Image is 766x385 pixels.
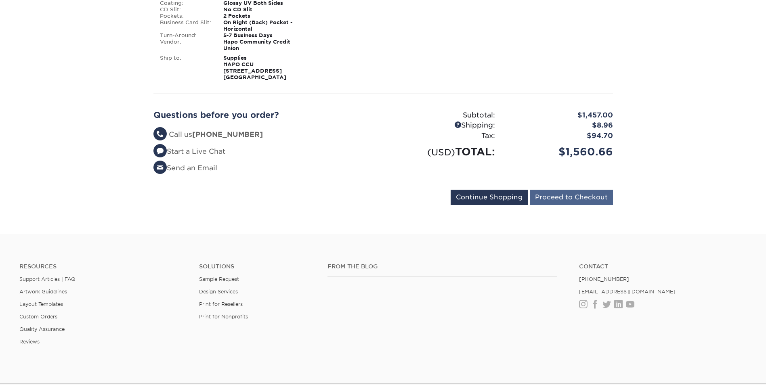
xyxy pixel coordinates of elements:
iframe: Google Customer Reviews [2,360,69,382]
a: Contact [579,263,747,270]
strong: [PHONE_NUMBER] [192,130,263,138]
a: Design Services [199,289,238,295]
small: (USD) [427,147,455,157]
div: 5-7 Business Days [217,32,306,39]
a: Layout Templates [19,301,63,307]
div: $94.70 [501,131,619,141]
div: Subtotal: [383,110,501,121]
a: Send an Email [153,164,217,172]
a: Print for Resellers [199,301,243,307]
div: No CD Slit [217,6,306,13]
li: Call us [153,130,377,140]
div: $1,560.66 [501,144,619,159]
a: Custom Orders [19,314,57,320]
a: Artwork Guidelines [19,289,67,295]
div: Shipping: [383,120,501,131]
a: Reviews [19,339,40,345]
div: Hapo Community Credit Union [217,39,306,52]
div: 2 Pockets [217,13,306,19]
div: TOTAL: [383,144,501,159]
h2: Questions before you order? [153,110,377,120]
div: Business Card Slit: [154,19,218,32]
h4: From the Blog [327,263,557,270]
div: CD Slit: [154,6,218,13]
div: $1,457.00 [501,110,619,121]
a: Start a Live Chat [153,147,225,155]
div: Ship to: [154,55,218,81]
div: Turn-Around: [154,32,218,39]
div: On Right (Back) Pocket - Horizontal [217,19,306,32]
h4: Solutions [199,263,315,270]
a: [EMAIL_ADDRESS][DOMAIN_NAME] [579,289,676,295]
input: Proceed to Checkout [530,190,613,205]
a: Support Articles | FAQ [19,276,76,282]
input: Continue Shopping [451,190,528,205]
a: Print for Nonprofits [199,314,248,320]
div: $8.96 [501,120,619,131]
h4: Resources [19,263,187,270]
strong: Supplies HAPO CCU [STREET_ADDRESS] [GEOGRAPHIC_DATA] [223,55,286,80]
a: [PHONE_NUMBER] [579,276,629,282]
a: Sample Request [199,276,239,282]
div: Vendor: [154,39,218,52]
div: Tax: [383,131,501,141]
div: Pockets: [154,13,218,19]
a: Quality Assurance [19,326,65,332]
